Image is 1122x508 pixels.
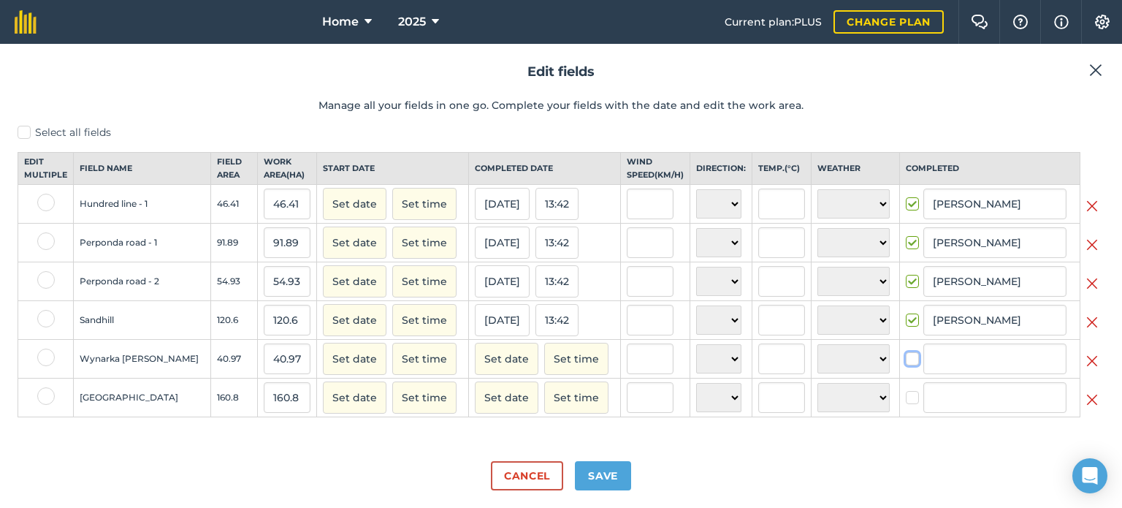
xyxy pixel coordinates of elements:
td: 40.97 [210,340,257,379]
button: Set date [323,227,386,259]
button: [DATE] [475,265,530,297]
img: svg+xml;base64,PHN2ZyB4bWxucz0iaHR0cDovL3d3dy53My5vcmcvMjAwMC9zdmciIHdpZHRoPSIyMiIgaGVpZ2h0PSIzMC... [1086,391,1098,409]
button: Save [575,461,631,490]
img: svg+xml;base64,PHN2ZyB4bWxucz0iaHR0cDovL3d3dy53My5vcmcvMjAwMC9zdmciIHdpZHRoPSIyMiIgaGVpZ2h0PSIzMC... [1086,236,1098,254]
th: Completed date [468,153,620,185]
td: 46.41 [210,185,257,224]
img: svg+xml;base64,PHN2ZyB4bWxucz0iaHR0cDovL3d3dy53My5vcmcvMjAwMC9zdmciIHdpZHRoPSIyMiIgaGVpZ2h0PSIzMC... [1086,352,1098,370]
a: Change plan [833,10,944,34]
th: Completed [900,153,1080,185]
img: A question mark icon [1012,15,1029,29]
button: [DATE] [475,304,530,336]
th: Weather [812,153,900,185]
button: 13:42 [535,265,579,297]
button: Set time [392,343,457,375]
img: svg+xml;base64,PHN2ZyB4bWxucz0iaHR0cDovL3d3dy53My5vcmcvMjAwMC9zdmciIHdpZHRoPSIxNyIgaGVpZ2h0PSIxNy... [1054,13,1069,31]
span: 2025 [398,13,426,31]
th: Start date [316,153,468,185]
button: Cancel [491,461,563,490]
h2: Edit fields [18,61,1104,83]
button: Set date [475,382,538,414]
td: 120.6 [210,301,257,340]
img: svg+xml;base64,PHN2ZyB4bWxucz0iaHR0cDovL3d3dy53My5vcmcvMjAwMC9zdmciIHdpZHRoPSIyMiIgaGVpZ2h0PSIzMC... [1086,314,1098,331]
th: Temp. ( ° C ) [752,153,812,185]
span: Home [322,13,359,31]
button: Set date [323,343,386,375]
img: A cog icon [1094,15,1111,29]
th: Work area ( Ha ) [257,153,316,185]
button: [DATE] [475,227,530,259]
th: Field name [74,153,211,185]
button: Set date [475,343,538,375]
img: svg+xml;base64,PHN2ZyB4bWxucz0iaHR0cDovL3d3dy53My5vcmcvMjAwMC9zdmciIHdpZHRoPSIyMiIgaGVpZ2h0PSIzMC... [1089,61,1102,79]
button: [DATE] [475,188,530,220]
th: Direction: [690,153,752,185]
th: Wind speed ( km/h ) [621,153,690,185]
span: Current plan : PLUS [725,14,822,30]
button: Set time [544,343,608,375]
th: Edit multiple [18,153,74,185]
button: Set date [323,188,386,220]
td: 160.8 [210,379,257,417]
td: Perponda road - 1 [74,224,211,262]
td: Perponda road - 2 [74,262,211,301]
td: Wynarka [PERSON_NAME] [74,340,211,379]
button: Set time [392,304,457,336]
img: fieldmargin Logo [15,10,37,34]
button: 13:42 [535,227,579,259]
button: Set date [323,382,386,414]
button: Set date [323,304,386,336]
div: Open Intercom Messenger [1072,458,1107,493]
td: Sandhill [74,301,211,340]
button: 13:42 [535,304,579,336]
td: Hundred line - 1 [74,185,211,224]
td: 54.93 [210,262,257,301]
img: Two speech bubbles overlapping with the left bubble in the forefront [971,15,988,29]
button: Set time [392,227,457,259]
td: [GEOGRAPHIC_DATA] [74,379,211,417]
button: Set date [323,265,386,297]
button: Set time [392,265,457,297]
button: Set time [392,188,457,220]
button: 13:42 [535,188,579,220]
img: svg+xml;base64,PHN2ZyB4bWxucz0iaHR0cDovL3d3dy53My5vcmcvMjAwMC9zdmciIHdpZHRoPSIyMiIgaGVpZ2h0PSIzMC... [1086,275,1098,292]
label: Select all fields [18,125,1104,140]
td: 91.89 [210,224,257,262]
button: Set time [544,382,608,414]
button: Set time [392,382,457,414]
img: svg+xml;base64,PHN2ZyB4bWxucz0iaHR0cDovL3d3dy53My5vcmcvMjAwMC9zdmciIHdpZHRoPSIyMiIgaGVpZ2h0PSIzMC... [1086,197,1098,215]
p: Manage all your fields in one go. Complete your fields with the date and edit the work area. [18,97,1104,113]
th: Field Area [210,153,257,185]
